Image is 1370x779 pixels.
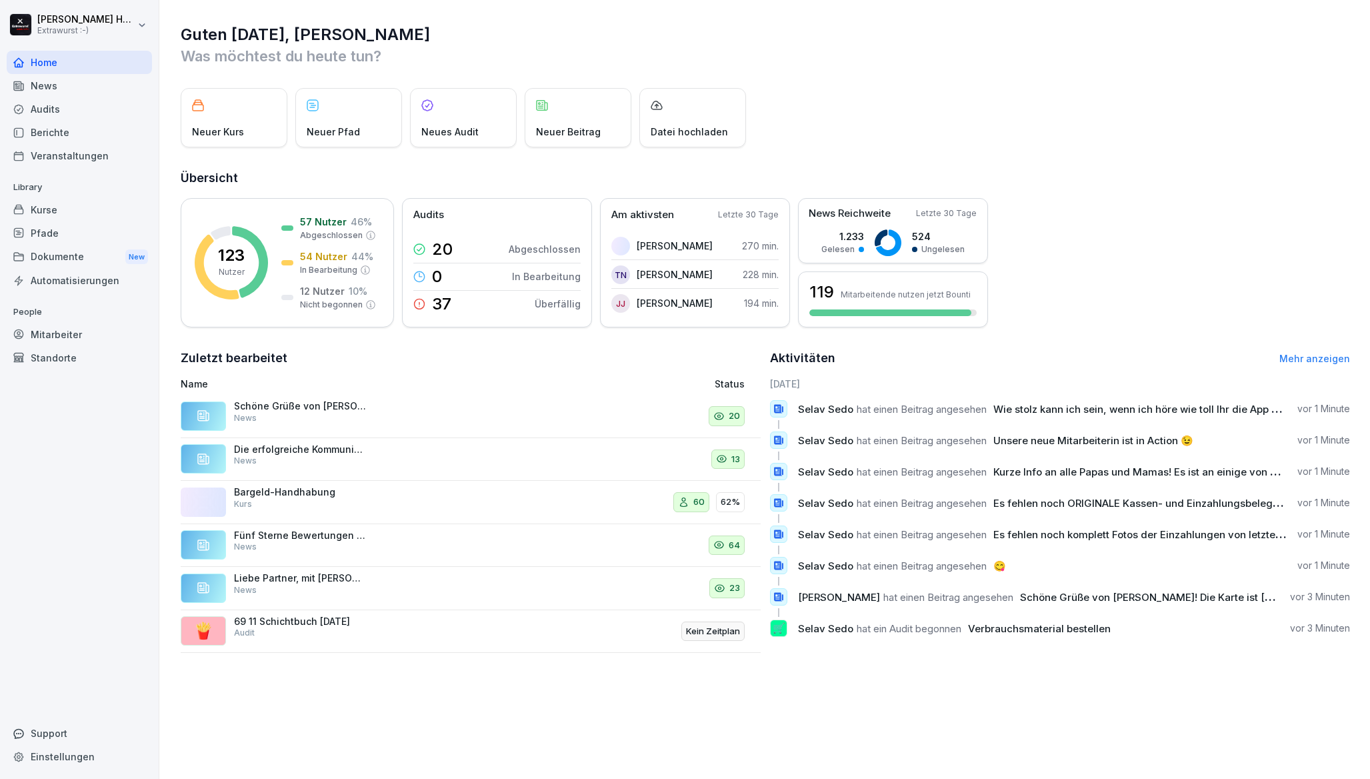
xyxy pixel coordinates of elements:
h3: 119 [809,281,834,303]
a: 🍟69 11 Schichtbuch [DATE]AuditKein Zeitplan [181,610,761,654]
p: Kein Zeitplan [686,625,740,638]
p: Abgeschlossen [509,242,581,256]
p: Status [715,377,745,391]
p: Bargeld-Handhabung [234,486,367,498]
h2: Aktivitäten [770,349,835,367]
p: Nicht begonnen [300,299,363,311]
p: Letzte 30 Tage [718,209,779,221]
p: Gelesen [821,243,855,255]
p: 44 % [351,249,373,263]
h2: Übersicht [181,169,1350,187]
p: Am aktivsten [611,207,674,223]
p: Schöne Grüße von [PERSON_NAME]! Die Karte ist [DATE] bei uns angekommen... [234,400,367,412]
a: Liebe Partner, mit [PERSON_NAME] möchten wir euch darüber informieren, dass seit [DATE] unsere kr... [181,567,761,610]
span: [PERSON_NAME] [798,591,880,604]
p: 12 Nutzer [300,284,345,298]
div: TN [611,265,630,284]
span: hat einen Beitrag angesehen [857,528,987,541]
p: Ungelesen [921,243,965,255]
a: Mehr anzeigen [1279,353,1350,364]
h6: [DATE] [770,377,1350,391]
h1: Guten [DATE], [PERSON_NAME] [181,24,1350,45]
p: People [7,301,152,323]
span: Selav Sedo [798,622,853,635]
a: Die erfolgreiche Kommunikation zum Team ist der Schlüssel zum erfolgreichen Führen von Personal u... [181,438,761,482]
p: Datei hochladen [651,125,728,139]
p: 🛒 [773,619,785,638]
p: Neues Audit [421,125,479,139]
p: Überfällig [535,297,581,311]
p: Nutzer [219,266,245,278]
p: Name [181,377,546,391]
p: 23 [729,582,740,595]
p: Audits [413,207,444,223]
span: Selav Sedo [798,403,853,416]
p: Kurs [234,498,252,510]
p: 0 [432,269,442,285]
p: 228 min. [743,267,779,281]
p: Letzte 30 Tage [916,207,977,219]
a: Bargeld-HandhabungKurs6062% [181,481,761,524]
a: Kurse [7,198,152,221]
span: Selav Sedo [798,497,853,510]
a: DokumenteNew [7,245,152,269]
span: 😋 [993,560,1006,572]
div: Dokumente [7,245,152,269]
p: Neuer Kurs [192,125,244,139]
p: Extrawurst :-) [37,26,135,35]
a: Mitarbeiter [7,323,152,346]
a: Einstellungen [7,745,152,768]
p: vor 1 Minute [1297,528,1350,541]
p: Neuer Pfad [307,125,360,139]
a: Schöne Grüße von [PERSON_NAME]! Die Karte ist [DATE] bei uns angekommen...News20 [181,395,761,438]
p: Die erfolgreiche Kommunikation zum Team ist der Schlüssel zum erfolgreichen Führen von Personal u... [234,444,367,456]
p: Mitarbeitende nutzen jetzt Bounti [841,289,971,299]
p: 1.233 [821,229,864,243]
p: News [234,541,257,553]
a: Veranstaltungen [7,144,152,167]
span: Unsere neue Mitarbeiterin ist in Action 😉 [993,434,1193,447]
a: Pfade [7,221,152,245]
a: Standorte [7,346,152,369]
p: 62% [721,496,740,509]
h2: Zuletzt bearbeitet [181,349,761,367]
a: News [7,74,152,97]
div: JJ [611,294,630,313]
p: 194 min. [744,296,779,310]
a: Audits [7,97,152,121]
span: hat einen Beitrag angesehen [883,591,1013,604]
img: kuy3p40g7ra17kfpybsyb0b8.png [611,237,630,255]
p: 20 [432,241,453,257]
a: Home [7,51,152,74]
p: 20 [729,410,740,423]
p: News Reichweite [809,206,891,221]
p: [PERSON_NAME] [637,296,713,310]
p: News [234,584,257,596]
p: [PERSON_NAME] [637,239,713,253]
span: hat einen Beitrag angesehen [857,466,987,478]
p: 524 [912,229,965,243]
span: Verbrauchsmaterial bestellen [968,622,1111,635]
p: Liebe Partner, mit [PERSON_NAME] möchten wir euch darüber informieren, dass seit [DATE] unsere kr... [234,572,367,584]
p: vor 3 Minuten [1290,622,1350,635]
span: hat einen Beitrag angesehen [857,434,987,447]
p: Was möchtest du heute tun? [181,45,1350,67]
p: vor 3 Minuten [1290,590,1350,604]
p: In Bearbeitung [300,264,357,276]
span: Selav Sedo [798,434,853,447]
p: [PERSON_NAME] [637,267,713,281]
span: Selav Sedo [798,528,853,541]
span: hat einen Beitrag angesehen [857,497,987,510]
p: News [234,455,257,467]
a: Automatisierungen [7,269,152,292]
p: 60 [693,496,705,509]
p: vor 1 Minute [1297,559,1350,572]
p: 🍟 [193,619,213,643]
div: Support [7,722,152,745]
